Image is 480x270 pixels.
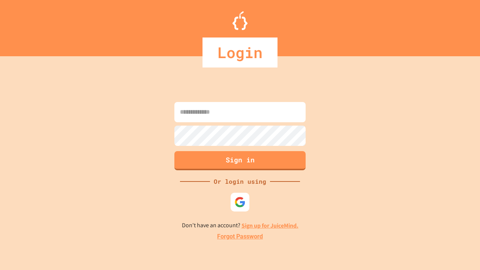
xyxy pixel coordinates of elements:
[210,177,270,186] div: Or login using
[234,196,246,208] img: google-icon.svg
[202,37,277,67] div: Login
[174,151,306,170] button: Sign in
[232,11,247,30] img: Logo.svg
[217,232,263,241] a: Forgot Password
[241,222,298,229] a: Sign up for JuiceMind.
[182,221,298,230] p: Don't have an account?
